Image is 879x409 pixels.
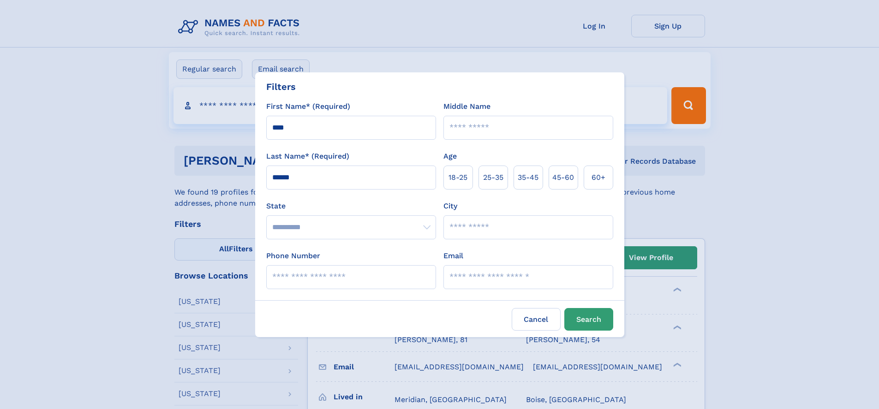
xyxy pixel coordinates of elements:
label: City [443,201,457,212]
label: Last Name* (Required) [266,151,349,162]
label: First Name* (Required) [266,101,350,112]
label: Age [443,151,457,162]
label: Email [443,250,463,261]
label: Cancel [512,308,561,331]
span: 45‑60 [552,172,574,183]
button: Search [564,308,613,331]
label: State [266,201,436,212]
div: Filters [266,80,296,94]
span: 35‑45 [518,172,538,183]
label: Middle Name [443,101,490,112]
span: 60+ [592,172,605,183]
label: Phone Number [266,250,320,261]
span: 18‑25 [448,172,467,183]
span: 25‑35 [483,172,503,183]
